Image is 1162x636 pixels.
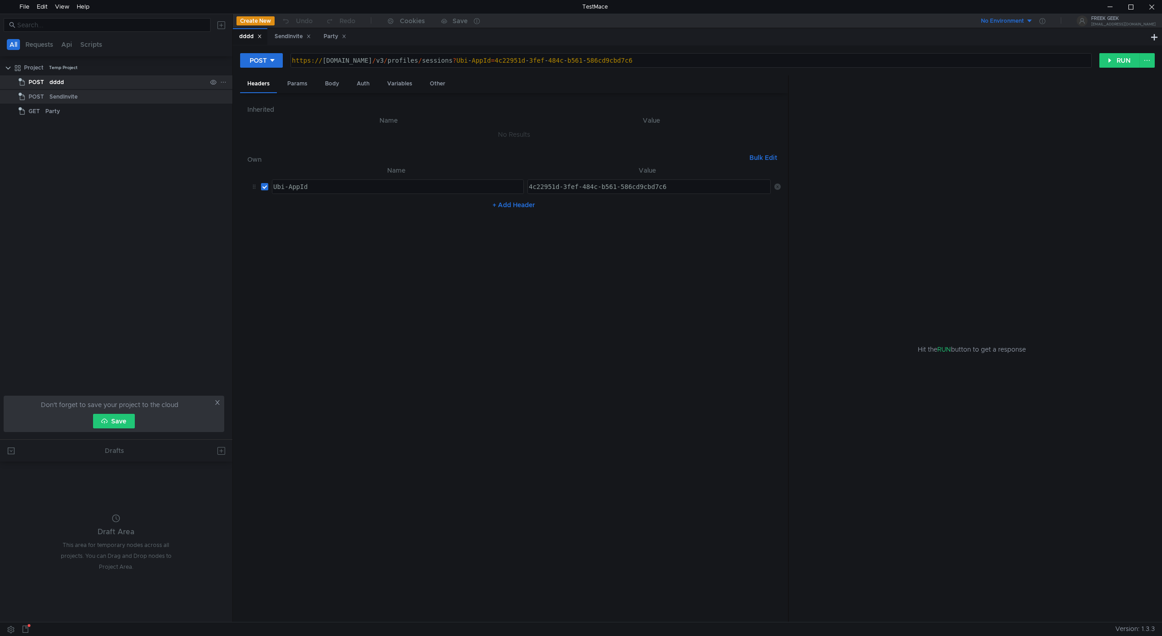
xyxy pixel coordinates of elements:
div: Redo [340,15,355,26]
div: SendInvite [275,32,311,41]
div: Other [423,75,453,92]
span: Version: 1.3.3 [1115,622,1155,636]
div: Variables [380,75,419,92]
span: RUN [937,345,951,353]
button: Scripts [78,39,105,50]
button: Requests [23,39,56,50]
div: Undo [296,15,313,26]
div: Auth [350,75,377,92]
div: No Environment [981,17,1024,25]
button: Api [59,39,75,50]
input: Search... [17,20,205,30]
button: + Add Header [489,199,539,210]
button: RUN [1099,53,1140,68]
button: Save [93,414,135,428]
div: dddd [49,75,64,89]
button: Undo [275,14,319,28]
span: Hit the button to get a response [918,344,1026,354]
div: Temp Project [49,61,78,75]
div: Drafts [105,445,124,456]
nz-embed-empty: No Results [498,130,530,139]
div: FREEK GEEK [1091,16,1156,21]
div: Body [318,75,346,92]
span: Don't forget to save your project to the cloud [41,399,178,410]
div: dddd [239,32,262,41]
th: Name [255,115,522,126]
div: POST [250,55,267,65]
button: Bulk Edit [746,152,781,163]
span: GET [29,104,40,118]
th: Value [524,165,771,176]
button: POST [240,53,283,68]
div: [EMAIL_ADDRESS][DOMAIN_NAME] [1091,23,1156,26]
h6: Inherited [247,104,781,115]
div: Party [324,32,346,41]
button: No Environment [970,14,1033,28]
div: Project [24,61,44,75]
th: Value [522,115,781,126]
button: Create New [236,16,275,25]
div: Headers [240,75,277,93]
h6: Own [247,154,746,165]
div: Cookies [400,15,425,26]
button: All [7,39,20,50]
div: Params [280,75,315,92]
th: Name [268,165,524,176]
div: Save [453,18,468,24]
span: POST [29,75,44,89]
span: POST [29,90,44,104]
button: Redo [319,14,362,28]
div: SendInvite [49,90,78,104]
div: Party [45,104,60,118]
